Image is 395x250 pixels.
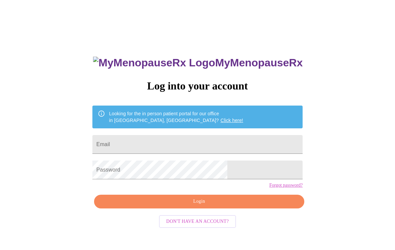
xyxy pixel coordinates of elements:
[94,195,304,208] button: Login
[93,57,215,69] img: MyMenopauseRx Logo
[166,217,229,226] span: Don't have an account?
[102,197,297,206] span: Login
[92,80,303,92] h3: Log into your account
[221,118,243,123] a: Click here!
[269,183,303,188] a: Forgot password?
[93,57,303,69] h3: MyMenopauseRx
[157,218,238,224] a: Don't have an account?
[109,108,243,126] div: Looking for the in person patient portal for our office in [GEOGRAPHIC_DATA], [GEOGRAPHIC_DATA]?
[159,215,236,228] button: Don't have an account?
